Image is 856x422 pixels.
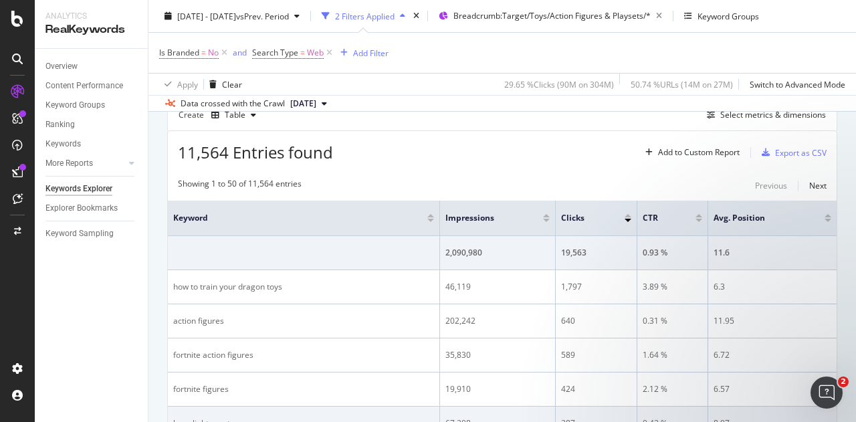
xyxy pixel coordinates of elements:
[775,147,827,159] div: Export as CSV
[181,98,285,110] div: Data crossed with the Crawl
[45,79,123,93] div: Content Performance
[561,349,631,361] div: 589
[720,109,826,120] div: Select metrics & dimensions
[208,43,219,62] span: No
[173,212,407,224] span: Keyword
[755,178,787,194] button: Previous
[178,178,302,194] div: Showing 1 to 50 of 11,564 entries
[561,247,631,259] div: 19,563
[445,315,550,327] div: 202,242
[643,212,675,224] span: CTR
[285,96,332,112] button: [DATE]
[45,79,138,93] a: Content Performance
[643,349,702,361] div: 1.64 %
[307,43,324,62] span: Web
[643,383,702,395] div: 2.12 %
[252,47,298,58] span: Search Type
[714,212,805,224] span: Avg. Position
[714,281,831,293] div: 6.3
[698,10,759,21] div: Keyword Groups
[45,182,112,196] div: Keywords Explorer
[445,349,550,361] div: 35,830
[658,148,740,156] div: Add to Custom Report
[45,156,93,171] div: More Reports
[316,5,411,27] button: 2 Filters Applied
[561,315,631,327] div: 640
[45,11,137,22] div: Analytics
[643,247,702,259] div: 0.93 %
[173,383,434,395] div: fortnite figures
[300,47,305,58] span: =
[159,5,305,27] button: [DATE] - [DATE]vsPrev. Period
[45,60,138,74] a: Overview
[233,47,247,58] div: and
[643,315,702,327] div: 0.31 %
[809,178,827,194] button: Next
[433,5,667,27] button: Breadcrumb:Target/Toys/Action Figures & Playsets/*
[561,212,605,224] span: Clicks
[714,247,831,259] div: 11.6
[561,281,631,293] div: 1,797
[631,78,733,90] div: 50.74 % URLs ( 14M on 27M )
[159,74,198,95] button: Apply
[45,201,118,215] div: Explorer Bookmarks
[445,281,550,293] div: 46,119
[45,137,81,151] div: Keywords
[756,142,827,163] button: Export as CSV
[45,137,138,151] a: Keywords
[755,180,787,191] div: Previous
[45,98,105,112] div: Keyword Groups
[173,315,434,327] div: action figures
[643,281,702,293] div: 3.89 %
[453,10,651,21] span: Breadcrumb: Target/Toys/Action Figures & Playsets/*
[206,104,261,126] button: Table
[45,201,138,215] a: Explorer Bookmarks
[222,78,242,90] div: Clear
[45,118,138,132] a: Ranking
[335,10,395,21] div: 2 Filters Applied
[177,10,236,21] span: [DATE] - [DATE]
[225,111,245,119] div: Table
[45,118,75,132] div: Ranking
[714,383,831,395] div: 6.57
[714,349,831,361] div: 6.72
[411,9,422,23] div: times
[702,107,826,123] button: Select metrics & dimensions
[173,281,434,293] div: how to train your dragon toys
[45,227,114,241] div: Keyword Sampling
[45,98,138,112] a: Keyword Groups
[290,98,316,110] span: 2025 Jul. 28th
[236,10,289,21] span: vs Prev. Period
[679,5,764,27] button: Keyword Groups
[177,78,198,90] div: Apply
[204,74,242,95] button: Clear
[201,47,206,58] span: =
[445,383,550,395] div: 19,910
[838,377,849,387] span: 2
[809,180,827,191] div: Next
[504,78,614,90] div: 29.65 % Clicks ( 90M on 304M )
[445,247,550,259] div: 2,090,980
[179,104,261,126] div: Create
[45,227,138,241] a: Keyword Sampling
[45,156,125,171] a: More Reports
[561,383,631,395] div: 424
[811,377,843,409] iframe: Intercom live chat
[173,349,434,361] div: fortnite action figures
[45,60,78,74] div: Overview
[45,182,138,196] a: Keywords Explorer
[159,47,199,58] span: Is Branded
[335,45,389,61] button: Add Filter
[714,315,831,327] div: 11.95
[744,74,845,95] button: Switch to Advanced Mode
[353,47,389,58] div: Add Filter
[233,46,247,59] button: and
[640,142,740,163] button: Add to Custom Report
[445,212,523,224] span: Impressions
[178,141,333,163] span: 11,564 Entries found
[750,78,845,90] div: Switch to Advanced Mode
[45,22,137,37] div: RealKeywords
